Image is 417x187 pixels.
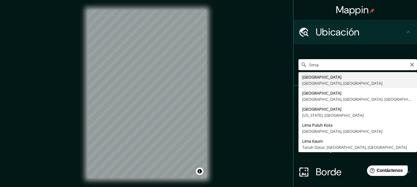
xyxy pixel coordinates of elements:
[294,20,417,44] div: Ubicación
[362,163,410,180] iframe: Lanzador de widgets de ayuda
[302,90,413,96] div: [GEOGRAPHIC_DATA]
[298,59,417,70] input: Elige tu ciudad o zona
[294,160,417,184] div: Borde
[294,135,417,160] div: Disposición
[302,106,413,112] div: [GEOGRAPHIC_DATA]
[196,168,203,175] button: Activar o desactivar atribución
[336,3,369,16] font: Mappin
[302,128,413,134] div: [GEOGRAPHIC_DATA], [GEOGRAPHIC_DATA]
[316,26,360,39] font: Ubicación
[302,96,413,102] div: [GEOGRAPHIC_DATA], [GEOGRAPHIC_DATA], [GEOGRAPHIC_DATA]
[410,61,415,67] button: Claro
[294,110,417,135] div: Estilo
[302,138,413,144] div: Lima Kaum
[370,8,375,13] img: pin-icon.png
[302,80,413,86] div: [GEOGRAPHIC_DATA], [GEOGRAPHIC_DATA]
[302,122,413,128] div: Lima Puluh Kota
[294,86,417,110] div: Patas
[302,144,413,150] div: Tanah Datar, [GEOGRAPHIC_DATA], [GEOGRAPHIC_DATA]
[87,10,206,178] canvas: Mapa
[316,165,342,178] font: Borde
[302,74,413,80] div: [GEOGRAPHIC_DATA]
[302,112,413,118] div: [US_STATE], [GEOGRAPHIC_DATA]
